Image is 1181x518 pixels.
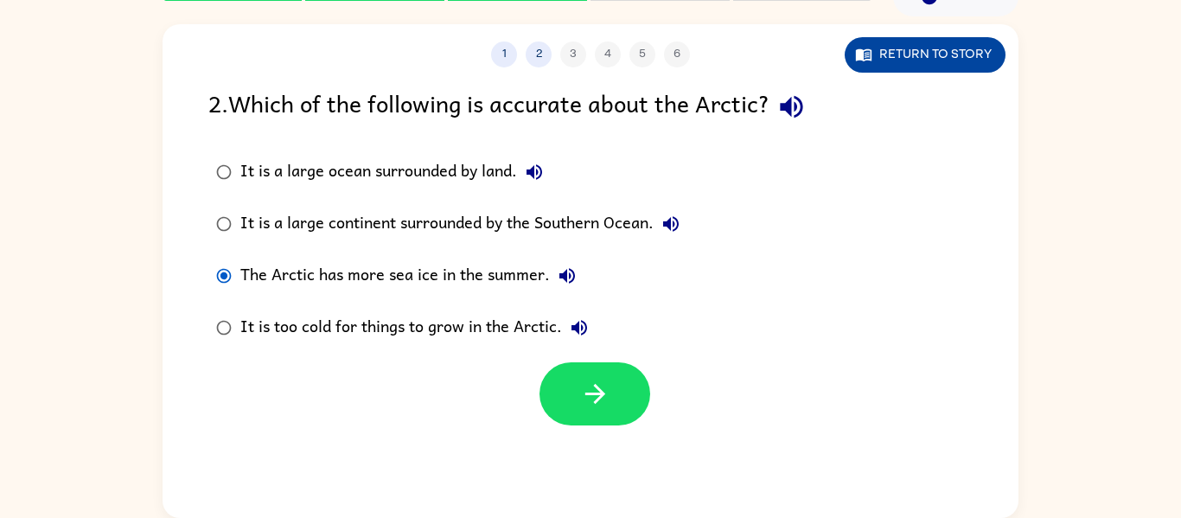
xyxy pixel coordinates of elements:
[491,42,517,67] button: 1
[526,42,552,67] button: 2
[208,85,973,129] div: 2 . Which of the following is accurate about the Arctic?
[240,259,584,293] div: The Arctic has more sea ice in the summer.
[240,310,597,345] div: It is too cold for things to grow in the Arctic.
[562,310,597,345] button: It is too cold for things to grow in the Arctic.
[240,207,688,241] div: It is a large continent surrounded by the Southern Ocean.
[240,155,552,189] div: It is a large ocean surrounded by land.
[654,207,688,241] button: It is a large continent surrounded by the Southern Ocean.
[845,37,1005,73] button: Return to story
[550,259,584,293] button: The Arctic has more sea ice in the summer.
[517,155,552,189] button: It is a large ocean surrounded by land.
